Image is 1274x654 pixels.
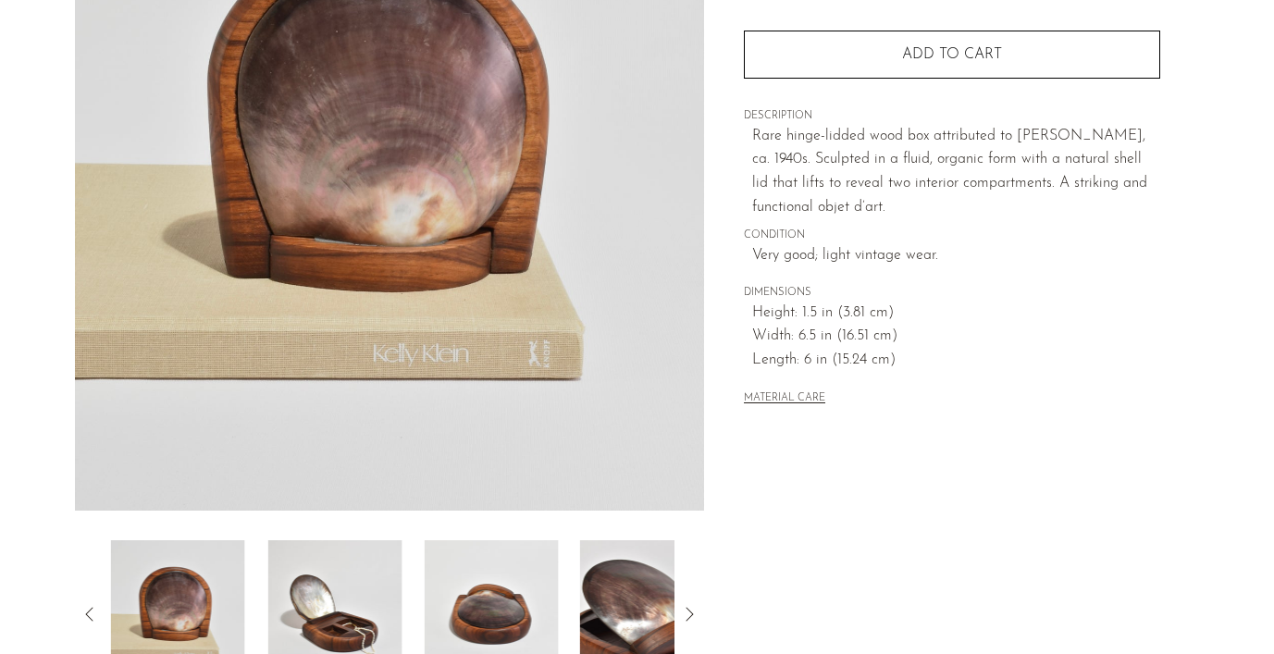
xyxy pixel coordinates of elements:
span: CONDITION [744,228,1160,244]
span: Height: 1.5 in (3.81 cm) [752,302,1160,326]
button: MATERIAL CARE [744,392,825,406]
span: Add to cart [902,47,1002,62]
button: Add to cart [744,31,1160,79]
p: Rare hinge-lidded wood box attributed to [PERSON_NAME], ca. 1940s. Sculpted in a fluid, organic f... [752,125,1160,219]
span: Width: 6.5 in (16.51 cm) [752,325,1160,349]
span: Length: 6 in (15.24 cm) [752,349,1160,373]
span: Very good; light vintage wear. [752,244,1160,268]
span: DIMENSIONS [744,285,1160,302]
span: DESCRIPTION [744,108,1160,125]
